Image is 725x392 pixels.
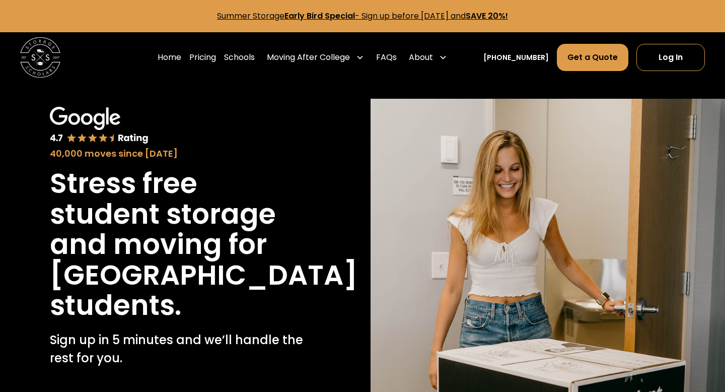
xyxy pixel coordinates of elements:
a: Get a Quote [557,44,628,71]
div: Moving After College [267,51,350,63]
a: Summer StorageEarly Bird Special- Sign up before [DATE] andSAVE 20%! [217,10,508,22]
div: 40,000 moves since [DATE] [50,147,305,160]
img: Google 4.7 star rating [50,107,149,145]
p: Sign up in 5 minutes and we’ll handle the rest for you. [50,331,305,367]
a: Schools [224,43,255,72]
h1: students. [50,290,181,321]
strong: Early Bird Special [284,10,355,22]
div: Moving After College [263,43,368,72]
a: Log In [636,44,705,71]
div: About [409,51,433,63]
h1: Stress free student storage and moving for [50,168,305,260]
a: Home [158,43,181,72]
div: About [405,43,451,72]
a: [PHONE_NUMBER] [483,52,549,63]
a: Pricing [189,43,216,72]
a: FAQs [376,43,397,72]
a: home [20,37,60,78]
img: Storage Scholars main logo [20,37,60,78]
h1: [GEOGRAPHIC_DATA] [50,260,357,291]
strong: SAVE 20%! [466,10,508,22]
